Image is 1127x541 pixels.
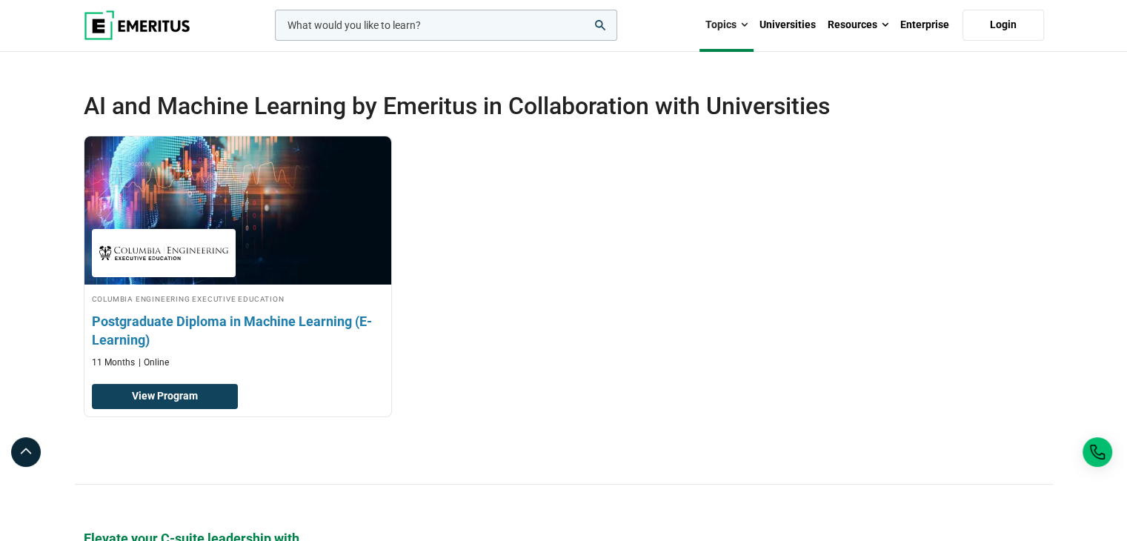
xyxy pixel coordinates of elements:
h4: Columbia Engineering Executive Education [92,292,384,305]
input: woocommerce-product-search-field-0 [275,10,617,41]
a: View Program [92,384,238,409]
a: Login [963,10,1044,41]
img: Postgraduate Diploma in Machine Learning (E-Learning) | Online AI and Machine Learning Course [69,129,406,292]
h2: AI and Machine Learning by Emeritus in Collaboration with Universities [84,91,948,121]
h3: Postgraduate Diploma in Machine Learning (E-Learning) [92,312,384,349]
p: Online [139,356,169,369]
p: 11 Months [92,356,135,369]
img: Columbia Engineering Executive Education [99,236,228,270]
a: AI and Machine Learning Course by Columbia Engineering Executive Education - Columbia Engineering... [84,136,391,376]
